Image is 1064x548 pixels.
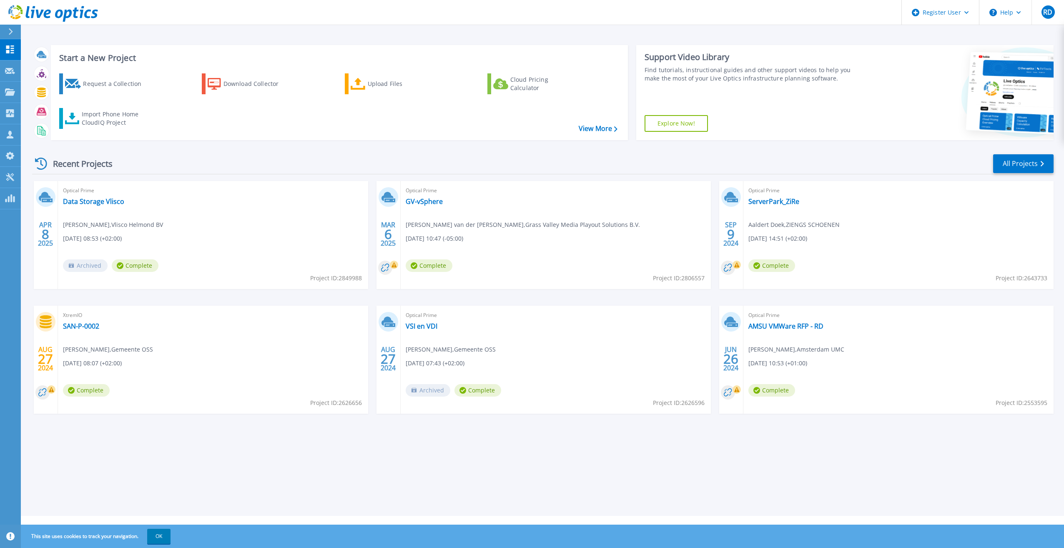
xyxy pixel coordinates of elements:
[748,220,840,229] span: Aaldert Doek , ZIENGS SCHOENEN
[406,359,464,368] span: [DATE] 07:43 (+02:00)
[147,529,171,544] button: OK
[645,52,860,63] div: Support Video Library
[406,384,450,397] span: Archived
[63,322,99,330] a: SAN-P-0002
[748,311,1049,320] span: Optical Prime
[1043,9,1052,15] span: RD
[723,355,738,362] span: 26
[63,311,363,320] span: XtremIO
[748,345,844,354] span: [PERSON_NAME] , Amsterdam UMC
[310,274,362,283] span: Project ID: 2849988
[63,197,124,206] a: Data Storage Vlisco
[38,344,53,374] div: AUG 2024
[381,355,396,362] span: 27
[59,73,152,94] a: Request a Collection
[748,197,799,206] a: ServerPark_ZiRe
[510,75,577,92] div: Cloud Pricing Calculator
[996,398,1047,407] span: Project ID: 2553595
[406,234,463,243] span: [DATE] 10:47 (-05:00)
[748,259,795,272] span: Complete
[748,322,823,330] a: AMSU VMWare RFP - RD
[454,384,501,397] span: Complete
[345,73,438,94] a: Upload Files
[993,154,1054,173] a: All Projects
[748,384,795,397] span: Complete
[406,345,496,354] span: [PERSON_NAME] , Gemeente OSS
[384,231,392,238] span: 6
[406,259,452,272] span: Complete
[748,234,807,243] span: [DATE] 14:51 (+02:00)
[42,231,49,238] span: 8
[748,186,1049,195] span: Optical Prime
[223,75,290,92] div: Download Collector
[653,398,705,407] span: Project ID: 2626596
[487,73,580,94] a: Cloud Pricing Calculator
[406,220,640,229] span: [PERSON_NAME] van der [PERSON_NAME] , Grass Valley Media Playout Solutions B.V.
[380,219,396,249] div: MAR 2025
[653,274,705,283] span: Project ID: 2806557
[63,220,163,229] span: [PERSON_NAME] , Vlisco Helmond BV
[63,345,153,354] span: [PERSON_NAME] , Gemeente OSS
[23,529,171,544] span: This site uses cookies to track your navigation.
[32,153,124,174] div: Recent Projects
[83,75,150,92] div: Request a Collection
[38,355,53,362] span: 27
[406,322,437,330] a: VSI en VDI
[63,186,363,195] span: Optical Prime
[380,344,396,374] div: AUG 2024
[38,219,53,249] div: APR 2025
[112,259,158,272] span: Complete
[723,219,739,249] div: SEP 2024
[63,259,108,272] span: Archived
[748,359,807,368] span: [DATE] 10:53 (+01:00)
[310,398,362,407] span: Project ID: 2626656
[996,274,1047,283] span: Project ID: 2643733
[406,197,443,206] a: GV-vSphere
[406,311,706,320] span: Optical Prime
[368,75,434,92] div: Upload Files
[63,234,122,243] span: [DATE] 08:53 (+02:00)
[202,73,295,94] a: Download Collector
[82,110,147,127] div: Import Phone Home CloudIQ Project
[59,53,617,63] h3: Start a New Project
[579,125,617,133] a: View More
[63,359,122,368] span: [DATE] 08:07 (+02:00)
[406,186,706,195] span: Optical Prime
[63,384,110,397] span: Complete
[723,344,739,374] div: JUN 2024
[727,231,735,238] span: 9
[645,66,860,83] div: Find tutorials, instructional guides and other support videos to help you make the most of your L...
[645,115,708,132] a: Explore Now!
